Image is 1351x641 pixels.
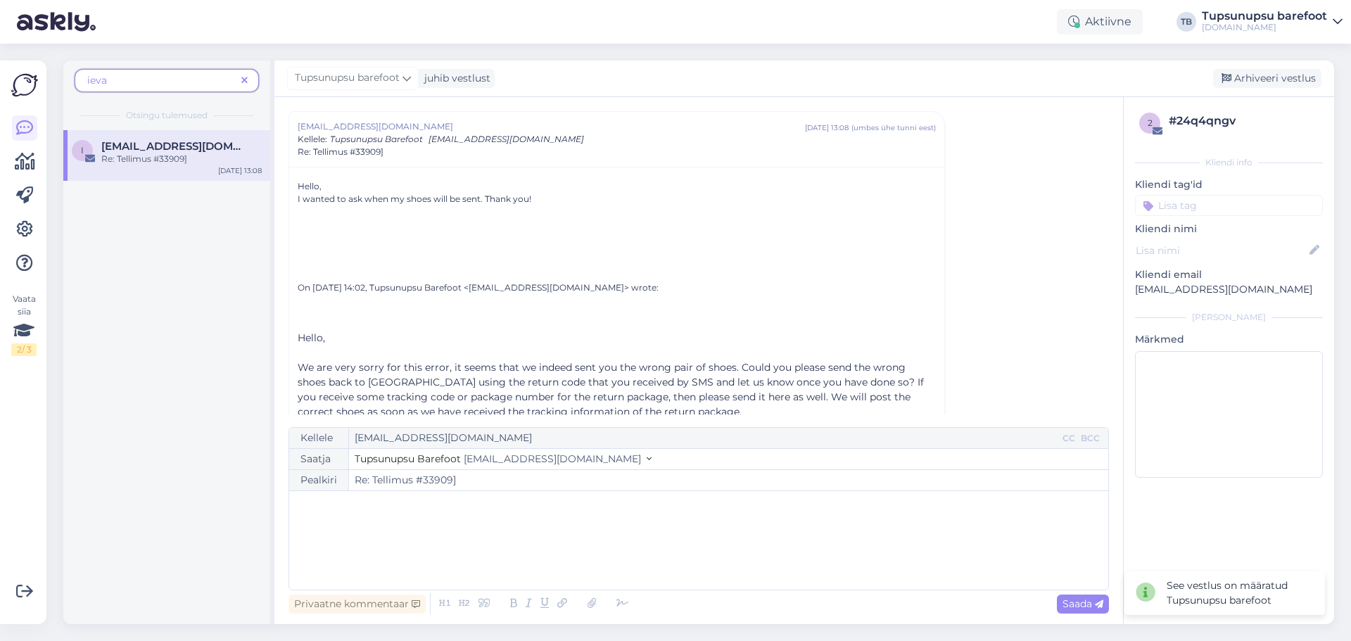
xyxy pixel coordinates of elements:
span: 2 [1148,118,1153,128]
div: 2 / 3 [11,343,37,356]
input: Lisa tag [1135,195,1323,216]
div: juhib vestlust [419,71,490,86]
span: Hello, [298,331,325,344]
div: Re: Tellimus #33909] [101,153,262,165]
span: [EMAIL_ADDRESS][DOMAIN_NAME] [464,452,641,465]
p: Märkmed [1135,332,1323,347]
div: Saatja [289,449,349,469]
span: We are very sorry for this error, it seems that we indeed sent you the wrong pair of shoes. Could... [298,361,924,418]
button: Tupsunupsu Barefoot [EMAIL_ADDRESS][DOMAIN_NAME] [355,452,652,467]
div: Arhiveeri vestlus [1213,69,1321,88]
div: I wanted to ask when my shoes will be sent. Thank you! [298,193,936,205]
p: [EMAIL_ADDRESS][DOMAIN_NAME] [1135,282,1323,297]
div: Hello, [298,180,936,478]
div: # 24q4qngv [1169,113,1319,129]
div: See vestlus on määratud Tupsunupsu barefoot [1167,578,1314,608]
span: [EMAIL_ADDRESS][DOMAIN_NAME] [298,120,805,133]
div: Aktiivne [1057,9,1143,34]
div: [DOMAIN_NAME] [1202,22,1327,33]
span: Saada [1063,597,1103,610]
a: Tupsunupsu barefoot[DOMAIN_NAME] [1202,11,1343,33]
div: TB [1176,12,1196,32]
div: Tupsunupsu barefoot [1202,11,1327,22]
span: Re: Tellimus #33909] [298,146,383,158]
div: CC [1060,432,1078,445]
div: Kliendi info [1135,156,1323,169]
div: Vaata siia [11,293,37,356]
p: Kliendi nimi [1135,222,1323,236]
div: ( umbes ühe tunni eest ) [851,122,936,133]
input: Recepient... [349,428,1060,448]
p: Kliendi email [1135,267,1323,282]
span: Kellele : [298,134,327,144]
div: Privaatne kommentaar [288,595,426,614]
span: i [81,145,84,156]
span: Otsingu tulemused [126,109,208,122]
input: Write subject here... [349,470,1108,490]
p: Kliendi tag'id [1135,177,1323,192]
span: [EMAIL_ADDRESS][DOMAIN_NAME] [429,134,584,144]
span: Tupsunupsu Barefoot [355,452,461,465]
span: Tupsunupsu barefoot [295,70,400,86]
div: [DATE] 13:08 [805,122,849,133]
div: [PERSON_NAME] [1135,311,1323,324]
div: BCC [1078,432,1103,445]
div: Pealkiri [289,470,349,490]
div: Kellele [289,428,349,448]
blockquote: On [DATE] 14:02, Tupsunupsu Barefoot <[EMAIL_ADDRESS][DOMAIN_NAME]> wrote: [298,281,936,307]
div: [DATE] 13:08 [218,165,262,176]
img: Askly Logo [11,72,38,99]
input: Lisa nimi [1136,243,1307,258]
span: Tupsunupsu Barefoot [330,134,423,144]
span: ieva [87,74,107,87]
span: ieva.gustaite@gmail.com [101,140,248,153]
